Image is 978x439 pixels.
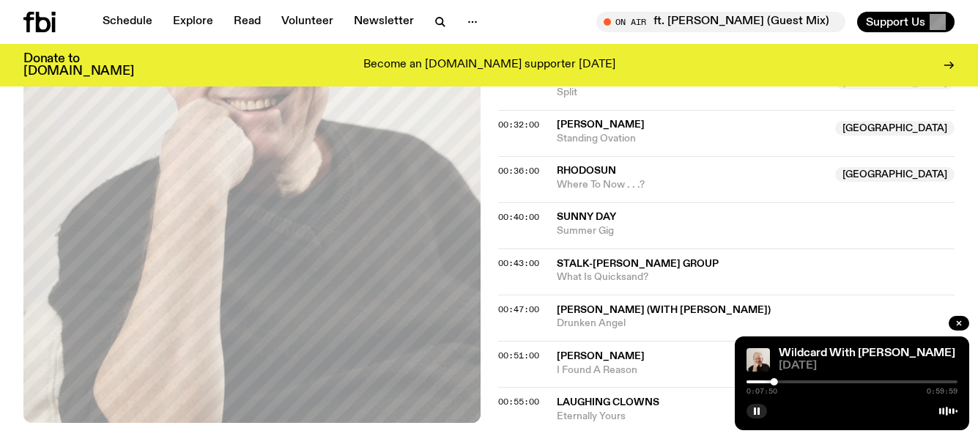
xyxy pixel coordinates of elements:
span: [GEOGRAPHIC_DATA] [835,121,955,136]
span: 0:59:59 [927,388,957,395]
a: Schedule [94,12,161,32]
span: RhodoSun [557,166,616,176]
button: 00:47:00 [498,306,539,314]
span: 0:07:50 [747,388,777,395]
span: [PERSON_NAME] [557,351,645,361]
button: 00:40:00 [498,213,539,221]
img: Stuart is smiling charmingly, wearing a black t-shirt against a stark white background. [747,348,770,372]
button: On AirSunsets with Nazty Gurl ft. [PERSON_NAME] (Guest Mix) [596,12,845,32]
span: Support Us [866,15,925,29]
span: Standing Ovation [557,132,827,146]
span: Split [557,86,827,100]
span: 00:51:00 [498,350,539,361]
button: 00:32:00 [498,121,539,129]
span: 00:55:00 [498,396,539,407]
button: 00:55:00 [498,398,539,406]
span: Sunny Day [557,212,616,222]
span: Summer Gig [557,224,955,238]
button: 00:36:00 [498,167,539,175]
span: Laughing Clowns [557,397,659,407]
span: [DATE] [779,361,957,372]
span: 00:47:00 [498,303,539,315]
span: What Is Quicksand? [557,270,955,284]
span: Stalk-[PERSON_NAME] Group [557,259,719,269]
span: 00:36:00 [498,165,539,177]
button: 00:51:00 [498,352,539,360]
span: 00:40:00 [498,211,539,223]
span: I Found A Reason [557,364,955,377]
span: [GEOGRAPHIC_DATA] [835,167,955,182]
span: 00:32:00 [498,119,539,130]
span: [PERSON_NAME] [557,119,645,130]
p: Become an [DOMAIN_NAME] supporter [DATE] [363,59,615,72]
span: Where To Now . . .? [557,178,827,192]
a: Wildcard With [PERSON_NAME] [779,347,955,359]
span: [PERSON_NAME] (with [PERSON_NAME]) [557,305,771,315]
a: Read [225,12,270,32]
a: Explore [164,12,222,32]
button: Support Us [857,12,955,32]
button: 00:43:00 [498,259,539,268]
h3: Donate to [DOMAIN_NAME] [23,53,134,78]
a: Volunteer [273,12,342,32]
a: Newsletter [345,12,423,32]
span: Eternally Yours [557,410,827,424]
span: 00:43:00 [498,257,539,269]
span: Drunken Angel [557,317,955,331]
